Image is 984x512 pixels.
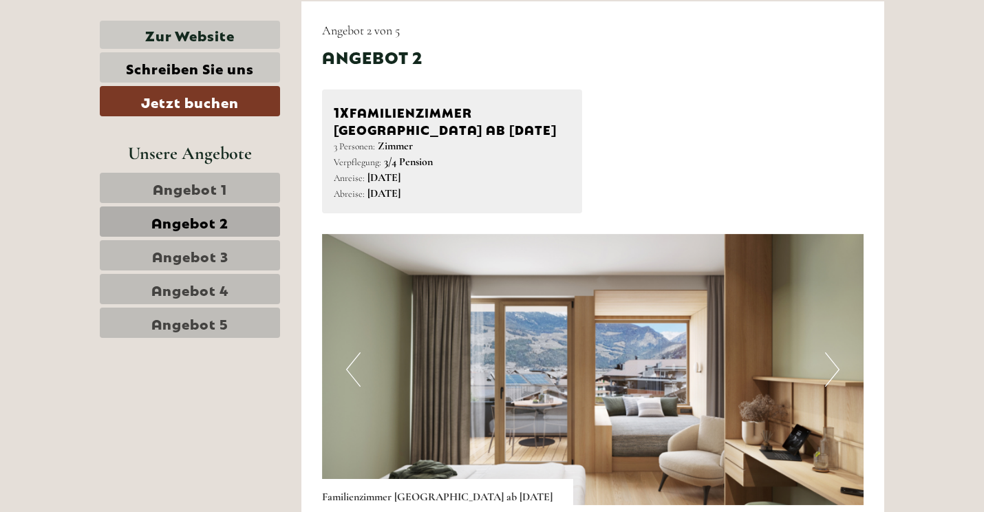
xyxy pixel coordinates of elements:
[367,186,400,200] b: [DATE]
[334,172,365,184] small: Anreise:
[193,77,532,134] div: Ich wollte nochmal ein Angebot für 3 Erwachsene und 1 Kind (3 Jahre). Gleicher Zeitraum
[237,6,306,29] div: Sonntag
[346,352,361,387] button: Previous
[200,80,522,91] div: Sie
[100,52,280,83] a: Schreiben Sie uns
[151,279,229,299] span: Angebot 4
[151,212,228,231] span: Angebot 2
[10,32,202,74] div: Guten Tag, wie können wir Ihnen helfen?
[334,101,350,120] b: 1x
[825,352,839,387] button: Next
[21,246,343,256] small: 14:32
[334,140,375,152] small: 3 Personen:
[446,356,542,387] button: Senden
[100,21,280,49] a: Zur Website
[322,45,423,68] div: Angebot 2
[10,138,350,259] div: Guten Tag vom Mühlenerhof, vielen Dank für die Nachricht. Wir haben Ihnen gerade das Angebot gesc...
[21,141,343,152] div: [GEOGRAPHIC_DATA]
[100,86,280,116] a: Jetzt buchen
[200,122,522,132] small: 13:27
[334,101,571,138] div: Familienzimmer [GEOGRAPHIC_DATA] ab [DATE]
[153,178,227,198] span: Angebot 1
[322,479,573,505] div: Familienzimmer [GEOGRAPHIC_DATA] ab [DATE]
[334,188,365,200] small: Abreise:
[334,156,381,168] small: Verpflegung:
[367,171,400,184] b: [DATE]
[322,23,400,38] span: Angebot 2 von 5
[100,140,280,166] div: Unsere Angebote
[21,35,195,46] div: [GEOGRAPHIC_DATA]
[378,139,413,153] b: Zimmer
[21,62,195,72] small: 13:26
[384,155,433,169] b: 3/4 Pension
[152,246,228,265] span: Angebot 3
[322,234,864,505] img: image
[151,313,228,332] span: Angebot 5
